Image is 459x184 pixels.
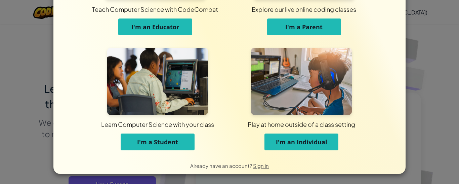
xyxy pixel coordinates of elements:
[267,19,341,35] button: I'm a Parent
[107,48,208,115] img: For Students
[253,162,269,169] a: Sign in
[285,23,323,31] span: I'm a Parent
[276,138,327,146] span: I'm an Individual
[118,19,192,35] button: I'm an Educator
[137,138,178,146] span: I'm a Student
[121,134,195,150] button: I'm a Student
[131,23,179,31] span: I'm an Educator
[264,134,338,150] button: I'm an Individual
[190,162,253,169] span: Already have an account?
[251,48,352,115] img: For Individuals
